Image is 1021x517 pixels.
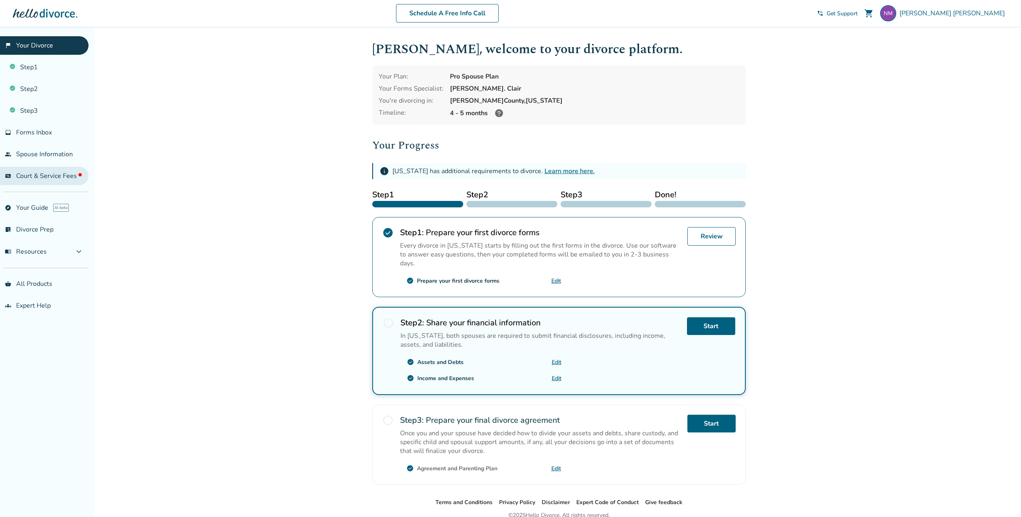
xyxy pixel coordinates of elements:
span: people [5,151,11,157]
a: Edit [551,277,561,285]
a: Start [687,317,735,335]
h2: Prepare your final divorce agreement [400,415,681,426]
div: [PERSON_NAME]. Clair [450,84,739,93]
div: Every divorce in [US_STATE] starts by filling out the first forms in the divorce. Use our softwar... [400,241,681,268]
a: Learn more here. [545,167,595,176]
div: Pro Spouse Plan [450,72,739,81]
span: Forms Inbox [16,128,52,137]
span: shopping_basket [5,281,11,287]
span: Done! [655,189,746,201]
span: Step 3 [561,189,652,201]
div: Prepare your first divorce forms [417,277,499,285]
a: Edit [552,374,561,382]
span: info [380,166,389,176]
a: Terms and Conditions [435,498,493,506]
a: Start [687,415,736,432]
span: groups [5,302,11,309]
span: Step 2 [466,189,557,201]
div: Income and Expenses [417,374,474,382]
div: Timeline: [379,108,443,118]
span: universal_currency_alt [5,173,11,179]
div: [PERSON_NAME] County, [US_STATE] [450,96,739,105]
span: list_alt_check [5,226,11,233]
span: Resources [5,247,47,256]
h2: Your Progress [372,137,746,153]
a: phone_in_talkGet Support [817,10,858,17]
span: shopping_cart [864,8,874,18]
a: Expert Code of Conduct [576,498,639,506]
a: Review [687,227,736,246]
span: Step 1 [372,189,463,201]
div: [US_STATE] has additional requirements to divorce. [392,167,595,176]
a: Schedule A Free Info Call [396,4,499,23]
div: Your Plan: [379,72,443,81]
a: Privacy Policy [499,498,535,506]
div: Agreement and Parenting Plan [417,465,497,472]
strong: Step 2 : [400,317,424,328]
span: flag_2 [5,42,11,49]
div: 4 - 5 months [450,108,739,118]
h1: [PERSON_NAME] , welcome to your divorce platform. [372,39,746,59]
span: radio_button_unchecked [383,317,394,329]
span: Court & Service Fees [16,172,82,180]
h2: Share your financial information [400,317,681,328]
h2: Prepare your first divorce forms [400,227,681,238]
span: check_circle [406,465,414,472]
span: AI beta [53,204,69,212]
strong: Step 1 : [400,227,424,238]
div: You're divorcing in: [379,96,443,105]
span: check_circle [407,374,414,382]
span: Get Support [827,10,858,17]
div: Your Forms Specialist: [379,84,443,93]
span: check_circle [407,358,414,366]
span: check_circle [406,277,414,284]
a: Edit [551,465,561,472]
span: phone_in_talk [817,10,823,17]
li: Give feedback [645,498,683,507]
span: radio_button_unchecked [382,415,394,426]
img: nigel.miller8@outlook.com [880,5,896,21]
strong: Step 3 : [400,415,424,426]
div: In [US_STATE], both spouses are required to submit financial disclosures, including income, asset... [400,331,681,349]
span: [PERSON_NAME] [PERSON_NAME] [899,9,1008,18]
a: Edit [552,358,561,366]
span: expand_more [74,247,84,256]
span: menu_book [5,248,11,255]
li: Disclaimer [542,498,570,507]
span: check_circle [382,227,394,238]
span: inbox [5,129,11,136]
span: explore [5,205,11,211]
div: Once you and your spouse have decided how to divide your assets and debts, share custody, and spe... [400,429,681,455]
div: Assets and Debts [417,358,464,366]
